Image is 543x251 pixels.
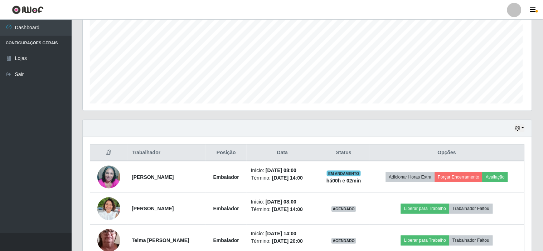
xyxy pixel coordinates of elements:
strong: Embalador [213,238,239,244]
time: [DATE] 14:00 [266,231,296,237]
button: Liberar para Trabalho [401,236,449,246]
time: [DATE] 08:00 [266,167,296,173]
li: Término: [251,238,314,245]
time: [DATE] 14:00 [272,207,303,212]
span: AGENDADO [331,238,357,244]
img: CoreUI Logo [12,5,44,14]
button: Avaliação [483,172,508,182]
span: AGENDADO [331,206,357,212]
th: Posição [206,145,247,161]
strong: [PERSON_NAME] [132,206,174,212]
time: [DATE] 20:00 [272,239,303,244]
th: Status [318,145,369,161]
button: Forçar Encerramento [435,172,483,182]
button: Trabalhador Faltou [449,236,493,246]
button: Adicionar Horas Extra [386,172,435,182]
th: Opções [369,145,525,161]
li: Início: [251,199,314,206]
button: Liberar para Trabalho [401,204,449,214]
time: [DATE] 08:00 [266,199,296,205]
button: Trabalhador Faltou [449,204,493,214]
th: Trabalhador [127,145,206,161]
span: EM ANDAMENTO [327,171,361,176]
li: Início: [251,230,314,238]
th: Data [247,145,318,161]
strong: [PERSON_NAME] [132,174,174,180]
strong: há 00 h e 02 min [326,178,361,184]
strong: Embalador [213,174,239,180]
img: 1694357568075.jpeg [97,157,120,197]
time: [DATE] 14:00 [272,175,303,181]
li: Término: [251,206,314,214]
strong: Telma [PERSON_NAME] [132,238,189,244]
li: Início: [251,167,314,174]
strong: Embalador [213,206,239,212]
img: 1749753649914.jpeg [97,194,120,224]
li: Término: [251,174,314,182]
